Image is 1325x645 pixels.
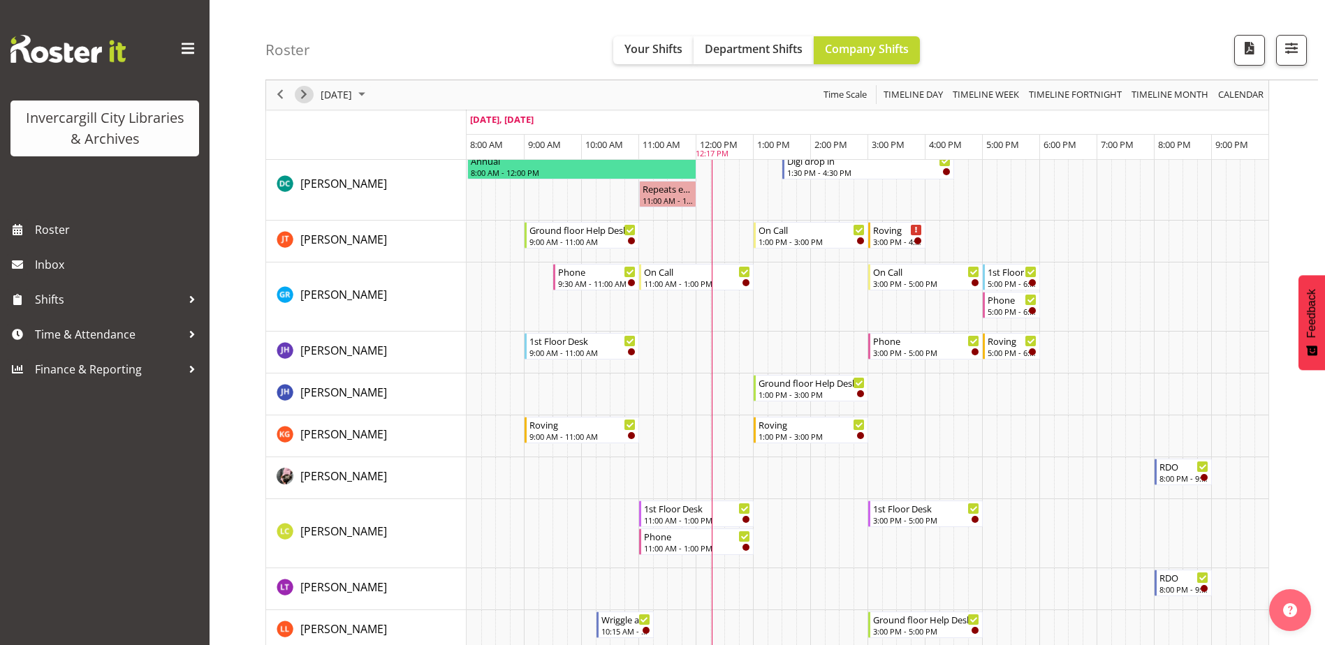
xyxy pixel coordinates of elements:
[529,431,636,442] div: 9:00 AM - 11:00 AM
[300,231,387,248] a: [PERSON_NAME]
[300,286,387,303] a: [PERSON_NAME]
[300,621,387,637] span: [PERSON_NAME]
[754,375,868,401] div: Jillian Hunter"s event - Ground floor Help Desk Begin From Monday, September 22, 2025 at 1:00:00 ...
[986,138,1019,151] span: 5:00 PM
[467,153,696,179] div: Donald Cunningham"s event - Annual Begin From Monday, September 22, 2025 at 8:00:00 AM GMT+12:00 ...
[35,254,203,275] span: Inbox
[266,499,467,568] td: Linda Cooper resource
[300,384,387,401] a: [PERSON_NAME]
[596,611,654,638] div: Lynette Lockett"s event - Wriggle and Rhyme Begin From Monday, September 22, 2025 at 10:15:00 AM ...
[266,221,467,262] td: Glen Tomlinson resource
[266,332,467,373] td: Jill Harpur resource
[10,35,126,63] img: Rosterit website logo
[696,149,729,161] div: 12:17 PM
[983,333,1040,359] div: Jill Harpur"s event - Roving Begin From Monday, September 22, 2025 at 5:00:00 PM GMT+12:00 Ends A...
[319,87,353,104] span: [DATE]
[873,278,979,289] div: 3:00 PM - 5:00 PM
[873,223,922,237] div: Roving
[1130,87,1210,104] span: Timeline Month
[644,529,750,543] div: Phone
[1158,138,1191,151] span: 8:00 PM
[643,195,693,206] div: 11:00 AM - 12:00 PM
[268,80,292,110] div: previous period
[319,87,372,104] button: September 2025
[873,347,979,358] div: 3:00 PM - 5:00 PM
[271,87,290,104] button: Previous
[644,501,750,515] div: 1st Floor Desk
[1305,289,1318,338] span: Feedback
[1298,275,1325,370] button: Feedback - Show survey
[266,262,467,332] td: Grace Roscoe-Squires resource
[639,264,754,290] div: Grace Roscoe-Squires"s event - On Call Begin From Monday, September 22, 2025 at 11:00:00 AM GMT+1...
[529,236,636,247] div: 9:00 AM - 11:00 AM
[300,287,387,302] span: [PERSON_NAME]
[988,278,1037,289] div: 5:00 PM - 6:00 PM
[881,87,946,104] button: Timeline Day
[643,181,693,195] div: Repeats every [DATE] - [PERSON_NAME]
[1159,584,1208,595] div: 8:00 PM - 9:00 PM
[988,292,1037,306] div: Phone
[601,612,650,626] div: Wriggle and Rhyme
[868,333,983,359] div: Jill Harpur"s event - Phone Begin From Monday, September 22, 2025 at 3:00:00 PM GMT+12:00 Ends At...
[873,612,979,626] div: Ground floor Help Desk
[35,324,182,345] span: Time & Attendance
[757,138,790,151] span: 1:00 PM
[821,87,870,104] button: Time Scale
[525,333,639,359] div: Jill Harpur"s event - 1st Floor Desk Begin From Monday, September 22, 2025 at 9:00:00 AM GMT+12:0...
[644,265,750,279] div: On Call
[988,347,1037,358] div: 5:00 PM - 6:00 PM
[873,265,979,279] div: On Call
[873,236,922,247] div: 3:00 PM - 4:00 PM
[983,264,1040,290] div: Grace Roscoe-Squires"s event - 1st Floor Desk Begin From Monday, September 22, 2025 at 5:00:00 PM...
[35,219,203,240] span: Roster
[1027,87,1123,104] span: Timeline Fortnight
[929,138,962,151] span: 4:00 PM
[1215,138,1248,151] span: 9:00 PM
[558,265,636,279] div: Phone
[873,334,979,348] div: Phone
[754,417,868,443] div: Katie Greene"s event - Roving Begin From Monday, September 22, 2025 at 1:00:00 PM GMT+12:00 Ends ...
[1044,138,1076,151] span: 6:00 PM
[300,579,387,595] a: [PERSON_NAME]
[639,501,754,527] div: Linda Cooper"s event - 1st Floor Desk Begin From Monday, September 22, 2025 at 11:00:00 AM GMT+12...
[644,542,750,554] div: 11:00 AM - 1:00 PM
[300,343,387,358] span: [PERSON_NAME]
[644,514,750,526] div: 11:00 AM - 1:00 PM
[868,501,983,527] div: Linda Cooper"s event - 1st Floor Desk Begin From Monday, September 22, 2025 at 3:00:00 PM GMT+12:...
[601,625,650,637] div: 10:15 AM - 11:15 AM
[1159,570,1208,584] div: RDO
[300,342,387,359] a: [PERSON_NAME]
[529,334,636,348] div: 1st Floor Desk
[300,523,387,540] a: [PERSON_NAME]
[300,176,387,191] span: [PERSON_NAME]
[787,167,951,178] div: 1:30 PM - 4:30 PM
[265,42,310,58] h4: Roster
[1159,473,1208,484] div: 8:00 PM - 9:00 PM
[1234,35,1265,66] button: Download a PDF of the roster for the current day
[1155,570,1212,596] div: Lyndsay Tautari"s event - RDO Begin From Monday, September 22, 2025 at 8:00:00 PM GMT+12:00 Ends ...
[585,138,623,151] span: 10:00 AM
[988,334,1037,348] div: Roving
[300,621,387,637] a: [PERSON_NAME]
[558,278,636,289] div: 9:30 AM - 11:00 AM
[868,264,983,290] div: Grace Roscoe-Squires"s event - On Call Begin From Monday, September 22, 2025 at 3:00:00 PM GMT+12...
[1027,87,1125,104] button: Fortnight
[644,278,750,289] div: 11:00 AM - 1:00 PM
[24,107,185,149] div: Invercargill City Libraries & Archives
[300,427,387,442] span: [PERSON_NAME]
[782,153,954,179] div: Donald Cunningham"s event - Digi drop in Begin From Monday, September 22, 2025 at 1:30:00 PM GMT+...
[1216,87,1266,104] button: Month
[694,36,814,64] button: Department Shifts
[300,426,387,443] a: [PERSON_NAME]
[553,264,639,290] div: Grace Roscoe-Squires"s event - Phone Begin From Monday, September 22, 2025 at 9:30:00 AM GMT+12:0...
[988,306,1037,317] div: 5:00 PM - 6:00 PM
[470,138,503,151] span: 8:00 AM
[759,223,865,237] div: On Call
[300,524,387,539] span: [PERSON_NAME]
[983,292,1040,318] div: Grace Roscoe-Squires"s event - Phone Begin From Monday, September 22, 2025 at 5:00:00 PM GMT+12:0...
[822,87,868,104] span: Time Scale
[814,138,847,151] span: 2:00 PM
[754,222,868,249] div: Glen Tomlinson"s event - On Call Begin From Monday, September 22, 2025 at 1:00:00 PM GMT+12:00 En...
[639,528,754,555] div: Linda Cooper"s event - Phone Begin From Monday, September 22, 2025 at 11:00:00 AM GMT+12:00 Ends ...
[471,167,693,178] div: 8:00 AM - 12:00 PM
